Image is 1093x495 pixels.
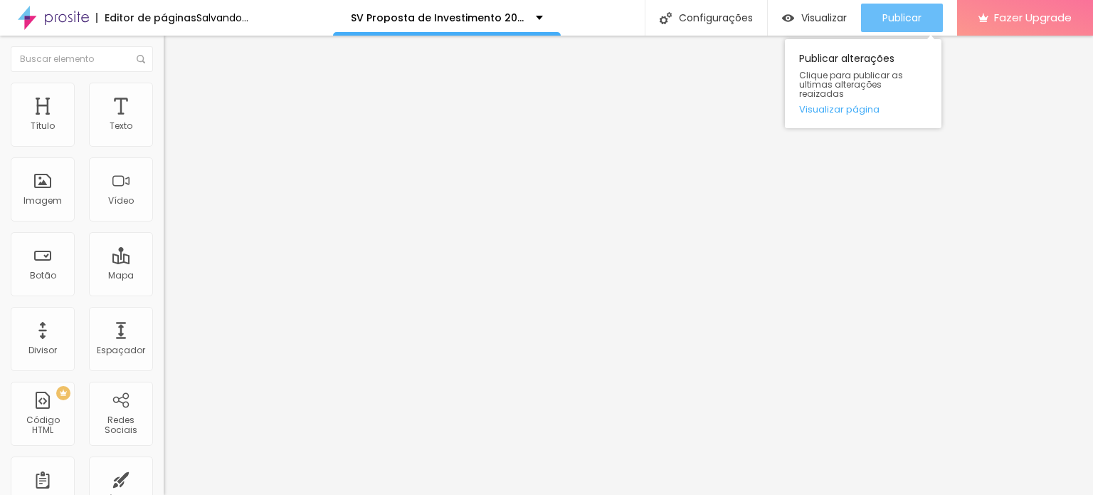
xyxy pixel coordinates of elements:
[108,196,134,206] div: Vídeo
[768,4,861,32] button: Visualizar
[801,12,847,24] span: Visualizar
[351,13,525,23] p: SV Proposta de Investimento 2025
[110,121,132,131] div: Texto
[660,12,672,24] img: Icone
[137,55,145,63] img: Icone
[861,4,943,32] button: Publicar
[14,415,70,436] div: Código HTML
[23,196,62,206] div: Imagem
[799,105,927,114] a: Visualizar página
[782,12,794,24] img: view-1.svg
[28,345,57,355] div: Divisor
[30,271,56,281] div: Botão
[97,345,145,355] div: Espaçador
[994,11,1072,24] span: Fazer Upgrade
[882,12,922,24] span: Publicar
[196,13,248,23] div: Salvando...
[799,71,927,99] span: Clique para publicar as ultimas alterações reaizadas
[93,415,149,436] div: Redes Sociais
[164,36,1093,495] iframe: Editor
[11,46,153,72] input: Buscar elemento
[31,121,55,131] div: Título
[96,13,196,23] div: Editor de páginas
[108,271,134,281] div: Mapa
[785,39,941,128] div: Publicar alterações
